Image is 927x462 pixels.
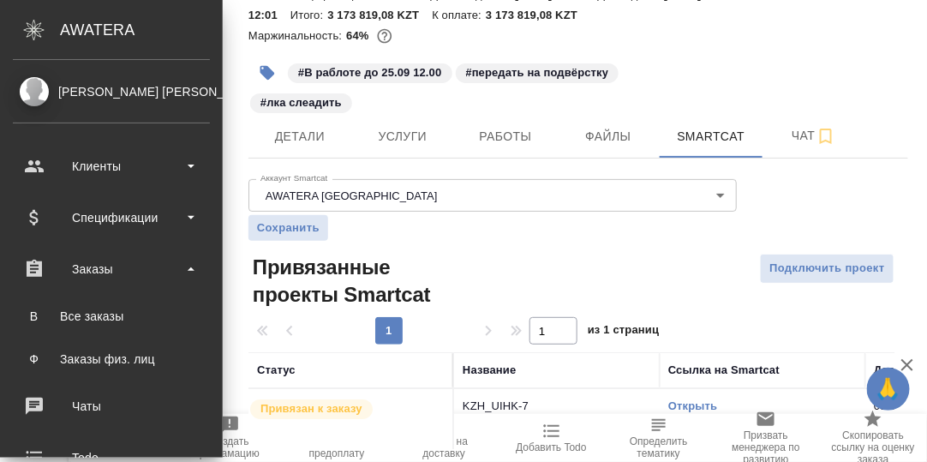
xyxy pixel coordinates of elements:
p: 3 173 819,08 KZT [327,9,432,21]
span: из 1 страниц [588,320,660,345]
div: Статус [257,362,296,379]
button: Сохранить [248,215,328,241]
div: Спецификации [13,205,210,231]
span: Сохранить [257,219,320,237]
div: Заказы [13,256,210,282]
span: Добавить Todo [516,441,586,453]
a: Чаты [4,385,218,428]
a: Открыть [668,399,717,412]
span: В раблоте до 25.09 12.00 [286,64,454,79]
div: Ссылка на Smartcat [668,362,780,379]
a: ВВсе заказы [13,299,210,333]
p: Итого: [290,9,327,21]
span: Привязанные проекты Smartcat [248,254,469,309]
span: Услуги [362,126,444,147]
button: Добавить Todo [498,414,605,462]
button: Добавить тэг [248,54,286,92]
span: Создать рекламацию [186,435,272,459]
p: #В раблоте до 25.09 12.00 [298,64,442,81]
div: Название [463,362,516,379]
button: Скопировать ссылку на оценку заказа [820,414,927,462]
p: Привязан к заказу [260,400,362,417]
span: Детали [259,126,341,147]
p: Маржинальность: [248,29,346,42]
span: Файлы [567,126,649,147]
button: Определить тематику [605,414,712,462]
button: 🙏 [867,368,910,411]
div: Клиенты [13,153,210,179]
div: Заказы физ. лиц [21,351,201,368]
a: ФЗаказы физ. лиц [13,342,210,376]
span: Подключить проект [769,259,885,279]
button: AWATERA [GEOGRAPHIC_DATA] [260,189,443,203]
button: 154072.40 RUB; 0.00 KZT; [374,25,396,47]
span: Чат [773,125,855,147]
div: [PERSON_NAME] [PERSON_NAME] [13,82,210,101]
span: 🙏 [874,371,903,407]
p: #лка слеадить [260,94,342,111]
button: Создать рекламацию [176,414,283,462]
svg: Подписаться [816,126,836,147]
p: 64% [346,29,373,42]
div: Все заказы [21,308,201,325]
p: 3 173 819,08 KZT [486,9,590,21]
span: Определить тематику [615,435,702,459]
p: KZH_UIHK-7 [463,398,651,415]
span: Smartcat [670,126,752,147]
p: #передать на подвёрстку [466,64,609,81]
button: Призвать менеджера по развитию [713,414,820,462]
div: AWATERA [GEOGRAPHIC_DATA] [248,179,737,212]
div: AWATERA [60,13,223,47]
p: К оплате: [432,9,486,21]
div: Чаты [13,393,210,419]
button: Подключить проект [760,254,894,284]
span: Работы [464,126,547,147]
